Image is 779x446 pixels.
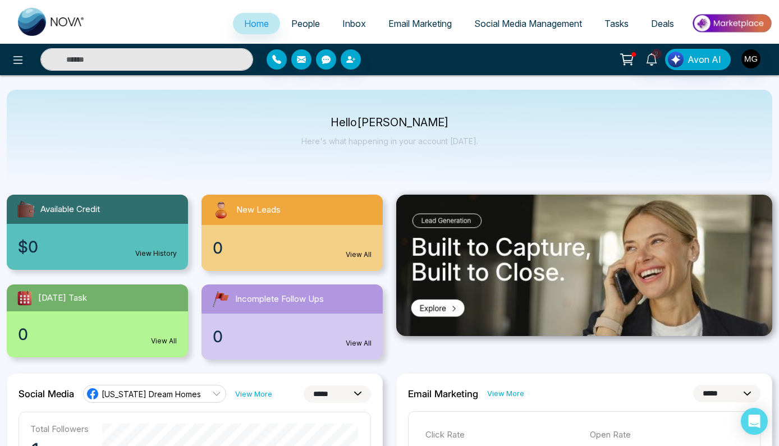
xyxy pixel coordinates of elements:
p: Click Rate [425,429,579,442]
span: 0 [18,323,28,346]
a: Home [233,13,280,34]
a: View History [135,249,177,259]
img: Lead Flow [668,52,684,67]
span: Email Marketing [388,18,452,29]
div: Open Intercom Messenger [741,408,768,435]
h2: Email Marketing [408,388,478,399]
a: Incomplete Follow Ups0View All [195,284,389,360]
p: Hello [PERSON_NAME] [301,118,478,127]
img: Nova CRM Logo [18,8,85,36]
span: $0 [18,235,38,259]
span: Available Credit [40,203,100,216]
span: Inbox [342,18,366,29]
a: View All [346,250,372,260]
a: Tasks [593,13,640,34]
a: Email Marketing [377,13,463,34]
p: Total Followers [30,424,89,434]
span: Avon AI [688,53,721,66]
a: New Leads0View All [195,195,389,271]
span: Incomplete Follow Ups [235,293,324,306]
img: availableCredit.svg [16,199,36,219]
h2: Social Media [19,388,74,399]
span: Home [244,18,269,29]
span: New Leads [236,204,281,217]
a: Social Media Management [463,13,593,34]
a: Inbox [331,13,377,34]
span: Deals [651,18,674,29]
p: Here's what happening in your account [DATE]. [301,136,478,146]
a: 2 [638,49,665,68]
img: . [396,195,772,336]
span: 2 [652,49,662,59]
span: [DATE] Task [38,292,87,305]
a: People [280,13,331,34]
a: View More [235,389,272,399]
a: View More [487,388,524,399]
a: Deals [640,13,685,34]
img: followUps.svg [210,289,231,309]
span: Tasks [604,18,629,29]
img: Market-place.gif [691,11,772,36]
img: todayTask.svg [16,289,34,307]
button: Avon AI [665,49,731,70]
span: 0 [213,325,223,348]
span: [US_STATE] Dream Homes [102,389,201,399]
span: People [291,18,320,29]
span: Social Media Management [474,18,582,29]
img: newLeads.svg [210,199,232,220]
p: Open Rate [590,429,743,442]
span: 0 [213,236,223,260]
a: View All [346,338,372,348]
img: User Avatar [741,49,760,68]
a: View All [151,336,177,346]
